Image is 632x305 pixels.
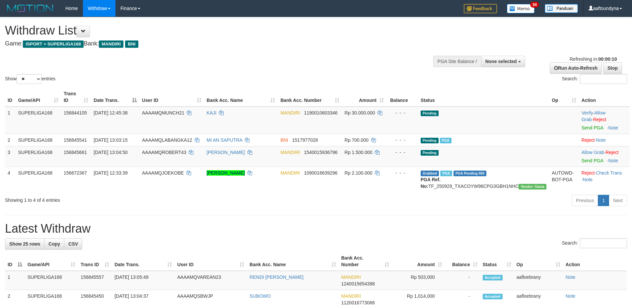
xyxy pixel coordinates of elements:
[99,40,123,48] span: MANDIRI
[142,150,186,155] span: AAAAMQROBERT43
[91,88,139,107] th: Date Trans.: activate to sort column descending
[598,56,617,62] strong: 00:00:10
[480,252,514,271] th: Status: activate to sort column ascending
[579,167,630,192] td: · ·
[519,184,546,190] span: Vendor URL: https://trx31.1velocity.biz
[445,252,480,271] th: Balance: activate to sort column ascending
[64,110,87,115] span: 156844105
[572,195,598,206] a: Previous
[345,110,375,115] span: Rp 30.000.000
[5,74,55,84] label: Show entries
[280,150,300,155] span: MANDIRI
[207,137,242,143] a: MI AN SAPUTRA
[579,107,630,134] td: · ·
[582,110,605,122] span: ·
[418,167,549,192] td: TF_250929_TXACOYW96CPG3GBH1NHC
[78,271,112,290] td: 156845557
[583,177,593,182] a: Note
[582,110,605,122] a: Allow Grab
[582,170,595,176] a: Reject
[292,137,318,143] span: Copy 1517977028 to clipboard
[566,293,576,299] a: Note
[345,170,373,176] span: Rp 2.100.000
[15,167,61,192] td: SUPERLIGA168
[207,150,245,155] a: [PERSON_NAME]
[445,271,480,290] td: -
[609,195,627,206] a: Next
[5,40,415,47] h4: Game: Bank:
[570,56,617,62] span: Refreshing in:
[9,241,40,247] span: Show 25 rows
[582,158,603,163] a: Send PGA
[280,110,300,115] span: MANDIRI
[582,150,604,155] a: Allow Grab
[249,293,271,299] a: SUBOWO
[454,171,487,176] span: PGA Pending
[280,170,300,176] span: MANDIRI
[392,252,445,271] th: Amount: activate to sort column ascending
[142,137,192,143] span: AAAAMQLABANGKA12
[44,238,64,250] a: Copy
[304,110,337,115] span: Copy 1190010603346 to clipboard
[278,88,342,107] th: Bank Acc. Number: activate to sort column ascending
[94,150,127,155] span: [DATE] 13:04:50
[175,271,247,290] td: AAAAMQVAREAN23
[593,117,606,122] a: Reject
[125,40,138,48] span: BNI
[142,170,184,176] span: AAAAMQJOEKOBE
[389,137,415,143] div: - - -
[342,88,386,107] th: Amount: activate to sort column ascending
[421,111,439,116] span: Pending
[507,4,535,13] img: Button%20Memo.svg
[421,150,439,156] span: Pending
[64,170,87,176] span: 156672367
[549,167,579,192] td: AUTOWD-BOT-PGA
[94,137,127,143] span: [DATE] 13:03:15
[304,150,337,155] span: Copy 1540015936796 to clipboard
[440,171,452,176] span: Marked by aafsengchandara
[48,241,60,247] span: Copy
[5,134,15,146] td: 2
[23,40,84,48] span: ISPORT > SUPERLIGA168
[304,170,337,176] span: Copy 1090016639296 to clipboard
[608,158,618,163] a: Note
[5,194,258,203] div: Showing 1 to 4 of 4 entries
[563,252,627,271] th: Action
[25,271,78,290] td: SUPERLIGA168
[386,88,418,107] th: Balance
[579,88,630,107] th: Action
[5,238,44,250] a: Show 25 rows
[421,177,441,189] b: PGA Ref. No:
[421,138,439,143] span: Pending
[112,271,175,290] td: [DATE] 13:05:49
[341,293,361,299] span: MANDIRI
[596,137,606,143] a: Note
[5,88,15,107] th: ID
[280,137,288,143] span: BNI
[481,56,525,67] button: None selected
[68,241,78,247] span: CSV
[545,4,578,13] img: panduan.png
[94,110,127,115] span: [DATE] 12:45:38
[25,252,78,271] th: Game/API: activate to sort column ascending
[582,150,605,155] span: ·
[421,171,439,176] span: Grabbed
[15,107,61,134] td: SUPERLIGA168
[549,88,579,107] th: Op: activate to sort column ascending
[433,56,481,67] div: PGA Site Balance /
[608,125,618,130] a: Note
[485,59,517,64] span: None selected
[580,74,627,84] input: Search:
[339,252,392,271] th: Bank Acc. Number: activate to sort column ascending
[566,274,576,280] a: Note
[139,88,204,107] th: User ID: activate to sort column ascending
[389,149,415,156] div: - - -
[389,110,415,116] div: - - -
[598,195,609,206] a: 1
[5,252,25,271] th: ID: activate to sort column descending
[247,252,338,271] th: Bank Acc. Name: activate to sort column ascending
[550,62,602,74] a: Run Auto-Refresh
[579,134,630,146] td: ·
[207,110,217,115] a: KAJI
[562,74,627,84] label: Search:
